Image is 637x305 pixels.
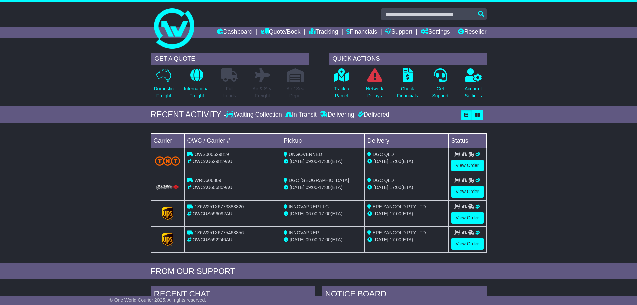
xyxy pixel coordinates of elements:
[464,68,482,103] a: AccountSettings
[374,237,388,242] span: [DATE]
[226,111,283,119] div: Waiting Collection
[319,211,331,216] span: 17:00
[373,230,426,235] span: EPE ZANGOLD PTY LTD
[451,186,484,198] a: View Order
[184,133,281,148] td: OWC / Carrier #
[184,68,210,103] a: InternationalFreight
[367,184,446,191] div: (ETA)
[319,185,331,190] span: 17:00
[322,286,487,304] div: NOTICE BOARD
[465,85,482,99] p: Account Settings
[334,85,349,99] p: Track a Parcel
[329,53,487,65] div: QUICK ACTIONS
[253,85,273,99] p: Air & Sea Freight
[451,160,484,171] a: View Order
[390,185,401,190] span: 17:00
[289,230,319,235] span: INNOVAPREP
[448,133,486,148] td: Status
[194,230,244,235] span: 1Z6W251X6775463856
[217,27,253,38] a: Dashboard
[458,27,486,38] a: Reseller
[261,27,300,38] a: Quote/Book
[356,111,389,119] div: Delivered
[367,210,446,217] div: (ETA)
[184,85,210,99] p: International Freight
[192,159,232,164] span: OWCAU629819AU
[373,178,394,183] span: DGC QLD
[153,68,174,103] a: DomesticFreight
[151,266,487,276] div: FROM OUR SUPPORT
[284,111,318,119] div: In Transit
[155,156,180,165] img: TNT_Domestic.png
[287,85,305,99] p: Air / Sea Depot
[290,237,304,242] span: [DATE]
[364,133,448,148] td: Delivery
[390,159,401,164] span: 17:00
[151,133,184,148] td: Carrier
[306,211,317,216] span: 06:00
[192,185,232,190] span: OWCAU606809AU
[194,178,221,183] span: WRD606809
[319,237,331,242] span: 17:00
[151,53,309,65] div: GET A QUOTE
[367,236,446,243] div: (ETA)
[374,211,388,216] span: [DATE]
[289,152,322,157] span: UNGOVERNED
[162,233,173,246] img: GetCarrierServiceLogo
[194,204,244,209] span: 1Z6W251X6773383820
[319,159,331,164] span: 17:00
[309,27,338,38] a: Tracking
[290,159,304,164] span: [DATE]
[192,237,232,242] span: OWCUS592246AU
[151,286,315,304] div: RECENT CHAT
[318,111,356,119] div: Delivering
[432,85,448,99] p: Get Support
[155,184,180,191] img: HiTrans.png
[290,185,304,190] span: [DATE]
[346,27,377,38] a: Financials
[284,236,362,243] div: - (ETA)
[192,211,232,216] span: OWCUS596092AU
[151,110,226,120] div: RECENT ACTIVITY -
[390,237,401,242] span: 17:00
[221,85,238,99] p: Full Loads
[290,211,304,216] span: [DATE]
[306,237,317,242] span: 09:00
[110,297,206,303] span: © One World Courier 2025. All rights reserved.
[397,85,418,99] p: Check Financials
[281,133,365,148] td: Pickup
[373,204,426,209] span: EPE ZANGOLD PTY LTD
[385,27,412,38] a: Support
[374,159,388,164] span: [DATE]
[421,27,450,38] a: Settings
[365,68,383,103] a: NetworkDelays
[284,184,362,191] div: - (ETA)
[289,204,329,209] span: INNOVAPREP LLC
[397,68,418,103] a: CheckFinancials
[284,210,362,217] div: - (ETA)
[289,178,349,183] span: DGC [GEOGRAPHIC_DATA]
[306,185,317,190] span: 09:00
[451,238,484,250] a: View Order
[451,212,484,224] a: View Order
[334,68,350,103] a: Track aParcel
[154,85,173,99] p: Domestic Freight
[284,158,362,165] div: - (ETA)
[367,158,446,165] div: (ETA)
[432,68,449,103] a: GetSupport
[373,152,394,157] span: DGC QLD
[390,211,401,216] span: 17:00
[374,185,388,190] span: [DATE]
[162,207,173,220] img: GetCarrierServiceLogo
[366,85,383,99] p: Network Delays
[194,152,229,157] span: OWS000629819
[306,159,317,164] span: 09:00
